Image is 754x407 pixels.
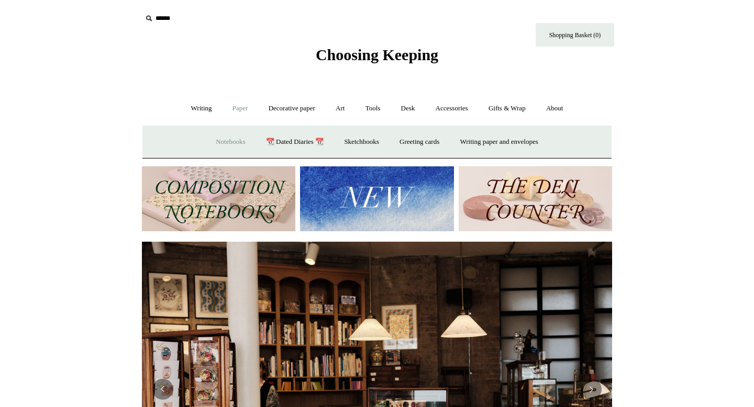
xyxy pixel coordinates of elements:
a: Paper [223,95,258,122]
a: Notebooks [206,128,254,156]
a: Accessories [426,95,478,122]
a: Decorative paper [259,95,325,122]
img: 202302 Composition ledgers.jpg__PID:69722ee6-fa44-49dd-a067-31375e5d54ec [142,166,295,232]
a: Greeting cards [390,128,449,156]
a: Art [326,95,354,122]
button: Previous [152,379,173,400]
span: Choosing Keeping [316,46,438,63]
a: Writing paper and envelopes [451,128,548,156]
a: Choosing Keeping [316,54,438,62]
a: Shopping Basket (0) [536,23,614,47]
a: Desk [392,95,425,122]
a: About [537,95,573,122]
img: New.jpg__PID:f73bdf93-380a-4a35-bcfe-7823039498e1 [300,166,453,232]
a: Tools [356,95,390,122]
img: The Deli Counter [459,166,612,232]
a: 📆 Dated Diaries 📆 [257,128,333,156]
a: Sketchbooks [335,128,388,156]
button: Next [581,379,602,400]
a: Gifts & Wrap [479,95,535,122]
a: Writing [182,95,221,122]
